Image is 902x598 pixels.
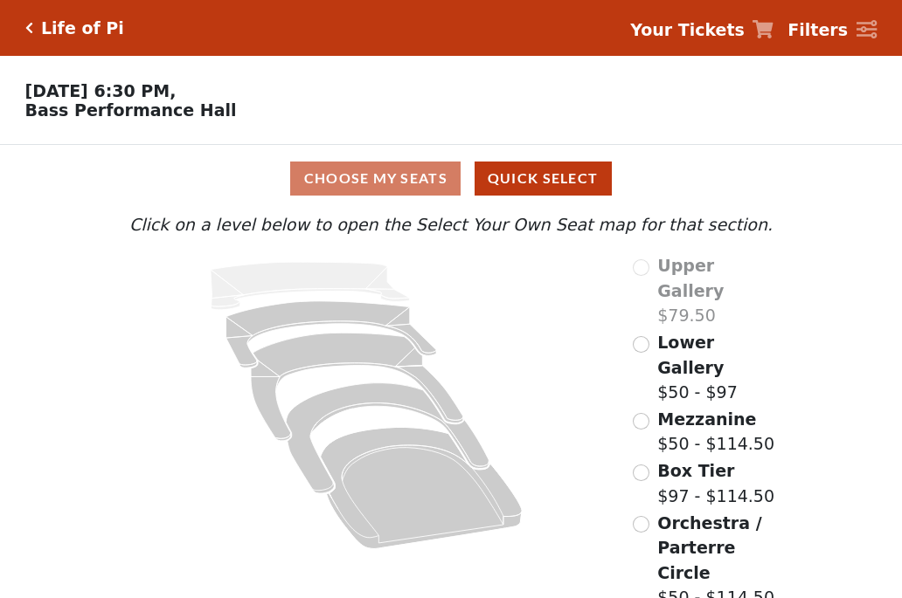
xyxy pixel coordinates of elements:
[321,428,523,549] path: Orchestra / Parterre Circle - Seats Available: 13
[630,17,774,43] a: Your Tickets
[41,18,124,38] h5: Life of Pi
[657,253,777,328] label: $79.50
[657,333,724,377] span: Lower Gallery
[475,162,612,196] button: Quick Select
[788,17,877,43] a: Filters
[657,461,734,480] span: Box Tier
[788,20,848,39] strong: Filters
[211,262,410,310] path: Upper Gallery - Seats Available: 0
[226,301,437,368] path: Lower Gallery - Seats Available: 110
[630,20,745,39] strong: Your Tickets
[657,513,761,582] span: Orchestra / Parterre Circle
[657,256,724,300] span: Upper Gallery
[657,330,777,405] label: $50 - $97
[657,458,774,508] label: $97 - $114.50
[657,407,774,457] label: $50 - $114.50
[125,212,777,237] p: Click on a level below to open the Select Your Own Seat map for that section.
[657,409,756,429] span: Mezzanine
[25,22,33,34] a: Click here to go back to filters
